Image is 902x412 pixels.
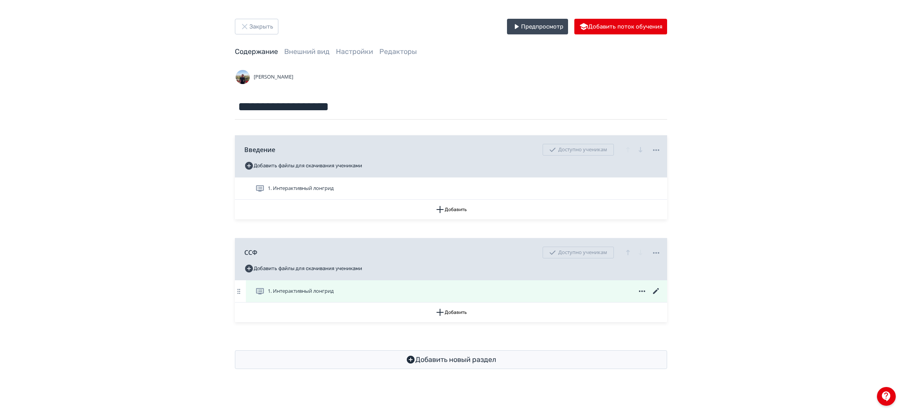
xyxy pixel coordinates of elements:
button: Добавить файлы для скачивания учениками [244,159,362,172]
button: Добавить поток обучения [574,19,667,34]
span: [PERSON_NAME] [254,73,293,81]
button: Закрыть [235,19,278,34]
a: Настройки [336,47,373,56]
span: ССФ [244,248,257,257]
span: 1. Интерактивный лонгрид [268,287,334,295]
img: Avatar [235,69,251,85]
a: Содержание [235,47,278,56]
span: Введение [244,145,275,154]
a: Редакторы [379,47,417,56]
span: 1. Интерактивный лонгрид [268,185,334,192]
div: 1. Интерактивный лонгрид [235,280,667,303]
button: Добавить файлы для скачивания учениками [244,262,362,275]
div: Доступно ученикам [543,144,614,156]
button: Добавить [235,200,667,219]
button: Добавить новый раздел [235,350,667,369]
div: 1. Интерактивный лонгрид [235,177,667,200]
button: Добавить [235,303,667,322]
button: Предпросмотр [507,19,568,34]
a: Внешний вид [284,47,330,56]
div: Доступно ученикам [543,247,614,258]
